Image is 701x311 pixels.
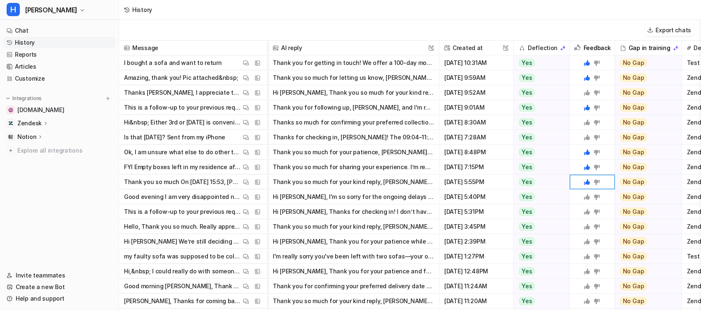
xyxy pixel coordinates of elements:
[514,294,565,309] button: Yes
[519,163,535,171] span: Yes
[273,219,434,234] button: Thank you so much for your kind reply, [PERSON_NAME]—I'm really glad the gesture was appreciated!...
[273,294,434,309] button: Thank you so much for your kind reply, [PERSON_NAME]. I’m glad we could resolve things for you an...
[514,219,565,234] button: Yes
[615,249,676,264] button: No Gap
[443,55,510,70] span: [DATE] 10:31AM
[615,204,676,219] button: No Gap
[514,264,565,279] button: Yes
[519,89,535,97] span: Yes
[615,175,676,189] button: No Gap
[8,108,13,112] img: swyfthome.com
[3,37,115,48] a: History
[273,145,434,160] button: Thank you so much for your patience, [PERSON_NAME]. I completely understand how frustrating this ...
[273,130,434,145] button: Thanks for checking in, [PERSON_NAME]! The 09:04–11:04 time slot provided is your scheduled deliv...
[124,264,241,279] p: Hi,&nbsp; I could really do with someone contacting me about this [DATE] please.&nbsp; Our client...
[615,100,676,115] button: No Gap
[443,145,510,160] span: [DATE] 8:48PM
[519,208,535,216] span: Yes
[124,70,238,85] p: Amazing, thank you! Pic attached&nbsp;
[273,160,434,175] button: Thank you so much for sharing your experience. I’m really sorry the delivery team left packaging ...
[519,59,535,67] span: Yes
[519,252,535,261] span: Yes
[124,85,241,100] p: Thanks [PERSON_NAME], I appreciate the email and follow up. Siobhan Sent from Outlook
[124,294,241,309] p: [PERSON_NAME], Thanks for coming back and the extras. Thanks &nbsp; [PERSON_NAME] &nbsp; [PERSON_...
[124,189,241,204] p: Good evening I am very disappointed not to have received a response to my email below. I subseque...
[584,41,611,55] h2: Feedback
[620,237,647,246] span: No Gap
[514,100,565,115] button: Yes
[443,294,510,309] span: [DATE] 11:20AM
[443,100,510,115] span: [DATE] 9:01AM
[443,219,510,234] span: [DATE] 3:45PM
[3,104,115,116] a: swyfthome.com[DOMAIN_NAME]
[514,145,565,160] button: Yes
[519,297,535,305] span: Yes
[620,163,647,171] span: No Gap
[273,189,434,204] button: Hi [PERSON_NAME], I'm so sorry for the ongoing delays and lack of communication—especially after ...
[17,144,112,157] span: Explore all integrations
[519,103,535,112] span: Yes
[443,249,510,264] span: [DATE] 1:27PM
[273,85,434,100] button: Hi [PERSON_NAME], Thank you so much for your kind reply—I'm really glad I could help, and I appre...
[615,294,676,309] button: No Gap
[17,119,42,127] p: Zendesk
[443,70,510,85] span: [DATE] 9:59AM
[443,85,510,100] span: [DATE] 9:52AM
[17,133,36,141] p: Notion
[443,115,510,130] span: [DATE] 8:30AM
[3,270,115,281] a: Invite teammates
[620,267,647,275] span: No Gap
[615,160,676,175] button: No Gap
[443,204,510,219] span: [DATE] 5:31PM
[3,94,44,103] button: Integrations
[514,115,565,130] button: Yes
[514,175,565,189] button: Yes
[443,189,510,204] span: [DATE] 5:40PM
[443,41,510,55] span: Created at
[3,25,115,36] a: Chat
[273,204,434,219] button: Hi [PERSON_NAME], Thanks for checking in! I don’t have a specific tracking update to share just y...
[514,279,565,294] button: Yes
[519,193,535,201] span: Yes
[615,279,676,294] button: No Gap
[443,175,510,189] span: [DATE] 5:55PM
[3,145,115,156] a: Explore all integrations
[273,115,434,130] button: Thanks so much for confirming your preferred collection dates, Steph. I've arranged for the extra...
[519,148,535,156] span: Yes
[519,267,535,275] span: Yes
[271,41,436,55] span: AI reply
[3,73,115,84] a: Customize
[443,279,510,294] span: [DATE] 11:24AM
[124,204,241,219] p: This is a follow-up to your previous request #68869 "Re: Swyft Home - Sales Orde..." Hi [PERSON_N...
[25,4,77,16] span: [PERSON_NAME]
[620,89,647,97] span: No Gap
[124,55,222,70] p: I bought a sofa and want to return
[124,100,241,115] p: This is a follow-up to your previous request #67200 "Swyft: Update to your deliv..." Hi, Could yo...
[443,160,510,175] span: [DATE] 7:15PM
[514,249,565,264] button: Yes
[620,118,647,127] span: No Gap
[519,282,535,290] span: Yes
[273,55,434,70] button: Thank you for getting in touch! We offer a 100-day money-back guarantee, so you’re welcome to ret...
[273,100,434,115] button: Thank you for following up, [PERSON_NAME], and I'm really sorry for the delay with your delivery ...
[273,264,434,279] button: Hi [PERSON_NAME], Thank you for your patience and for letting us know about the urgency—I'm reall...
[615,234,676,249] button: No Gap
[105,96,111,101] img: menu_add.svg
[3,281,115,293] a: Create a new Bot
[615,264,676,279] button: No Gap
[514,85,565,100] button: Yes
[124,160,241,175] p: FYI Empty boxes left in my residence after delivery. I had to dispose of them myself. They were s...
[645,24,694,36] button: Export chats
[514,189,565,204] button: Yes
[615,55,676,70] button: No Gap
[519,74,535,82] span: Yes
[514,160,565,175] button: Yes
[620,222,647,231] span: No Gap
[620,133,647,141] span: No Gap
[618,41,678,55] div: Gap in training
[620,208,647,216] span: No Gap
[124,115,241,130] p: Hi&nbsp; Either 3rd or [DATE] is convenient for the collection. Nothing needs to be delivered.&nb...
[122,41,264,55] span: Message
[443,130,510,145] span: [DATE] 7:28AM
[615,219,676,234] button: No Gap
